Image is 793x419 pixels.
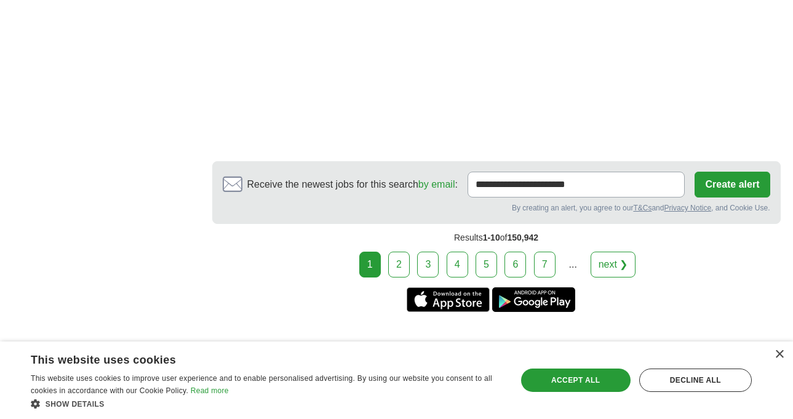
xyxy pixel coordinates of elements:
[591,252,636,277] a: next ❯
[223,202,770,213] div: By creating an alert, you agree to our and , and Cookie Use.
[504,252,526,277] a: 6
[447,252,468,277] a: 4
[534,252,556,277] a: 7
[31,349,471,367] div: This website uses cookies
[191,386,229,395] a: Read more, opens a new window
[492,287,575,312] a: Get the Android app
[507,233,538,242] span: 150,942
[664,204,711,212] a: Privacy Notice
[388,252,410,277] a: 2
[775,350,784,359] div: Close
[476,252,497,277] a: 5
[418,179,455,190] a: by email
[407,287,490,312] a: Get the iPhone app
[31,374,492,395] span: This website uses cookies to improve user experience and to enable personalised advertising. By u...
[212,224,781,252] div: Results of
[417,252,439,277] a: 3
[46,400,105,409] span: Show details
[31,397,502,410] div: Show details
[521,369,631,392] div: Accept all
[695,172,770,198] button: Create alert
[639,369,752,392] div: Decline all
[483,233,500,242] span: 1-10
[247,177,458,192] span: Receive the newest jobs for this search :
[560,252,585,277] div: ...
[359,252,381,277] div: 1
[633,204,652,212] a: T&Cs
